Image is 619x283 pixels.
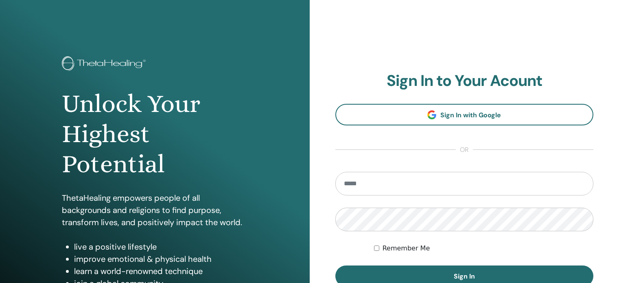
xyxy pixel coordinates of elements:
[74,241,248,253] li: live a positive lifestyle
[383,244,430,253] label: Remember Me
[335,104,594,125] a: Sign In with Google
[454,272,475,281] span: Sign In
[74,265,248,277] li: learn a world-renowned technique
[440,111,501,119] span: Sign In with Google
[74,253,248,265] li: improve emotional & physical health
[62,89,248,180] h1: Unlock Your Highest Potential
[335,72,594,90] h2: Sign In to Your Acount
[456,145,473,155] span: or
[374,244,593,253] div: Keep me authenticated indefinitely or until I manually logout
[62,192,248,228] p: ThetaHealing empowers people of all backgrounds and religions to find purpose, transform lives, a...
